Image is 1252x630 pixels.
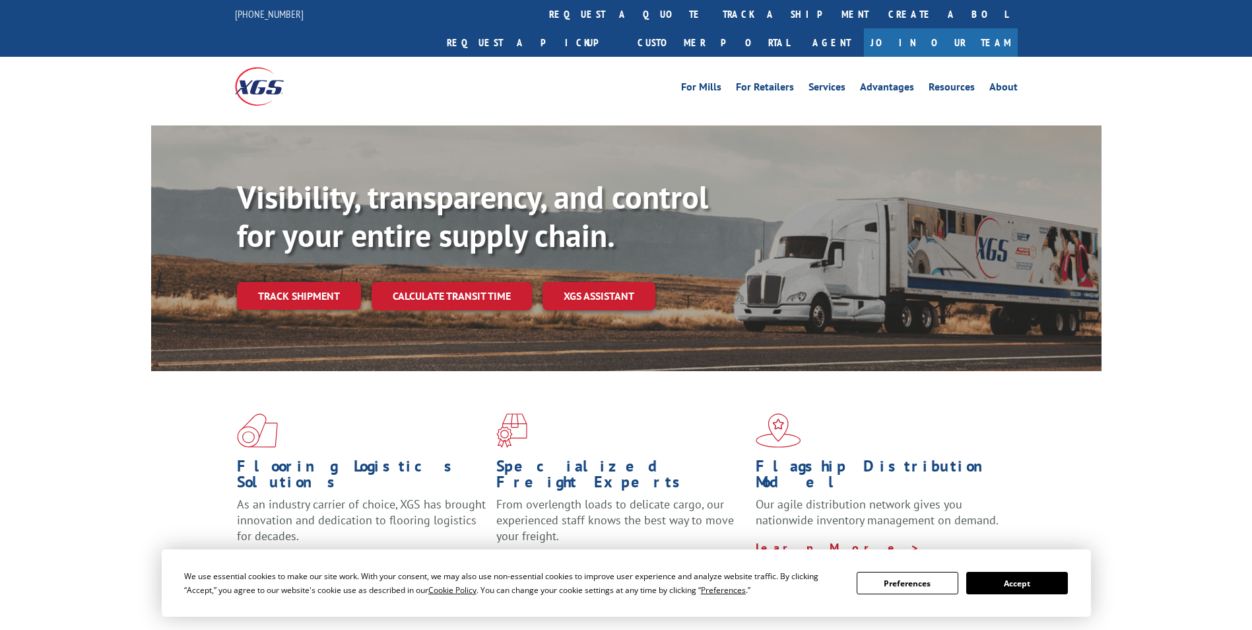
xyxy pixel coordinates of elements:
div: Cookie Consent Prompt [162,549,1091,617]
a: Join Our Team [864,28,1018,57]
span: Our agile distribution network gives you nationwide inventory management on demand. [756,497,999,528]
h1: Flagship Distribution Model [756,458,1005,497]
a: XGS ASSISTANT [543,282,655,310]
a: Learn More > [756,540,920,555]
img: xgs-icon-flagship-distribution-model-red [756,413,801,448]
span: As an industry carrier of choice, XGS has brought innovation and dedication to flooring logistics... [237,497,486,543]
span: Preferences [701,584,746,596]
div: We use essential cookies to make our site work. With your consent, we may also use non-essential ... [184,569,841,597]
a: For Mills [681,82,721,96]
img: xgs-icon-focused-on-flooring-red [496,413,527,448]
a: Customer Portal [628,28,799,57]
a: Request a pickup [437,28,628,57]
a: About [989,82,1018,96]
a: Advantages [860,82,914,96]
h1: Specialized Freight Experts [496,458,746,497]
a: Calculate transit time [372,282,532,310]
p: From overlength loads to delicate cargo, our experienced staff knows the best way to move your fr... [496,497,746,555]
h1: Flooring Logistics Solutions [237,458,486,497]
a: Services [808,82,845,96]
b: Visibility, transparency, and control for your entire supply chain. [237,176,708,256]
a: For Retailers [736,82,794,96]
button: Accept [966,572,1068,594]
a: Resources [929,82,975,96]
a: [PHONE_NUMBER] [235,7,304,20]
a: Track shipment [237,282,361,310]
img: xgs-icon-total-supply-chain-intelligence-red [237,413,278,448]
a: Agent [799,28,864,57]
button: Preferences [857,572,958,594]
span: Cookie Policy [428,584,477,596]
